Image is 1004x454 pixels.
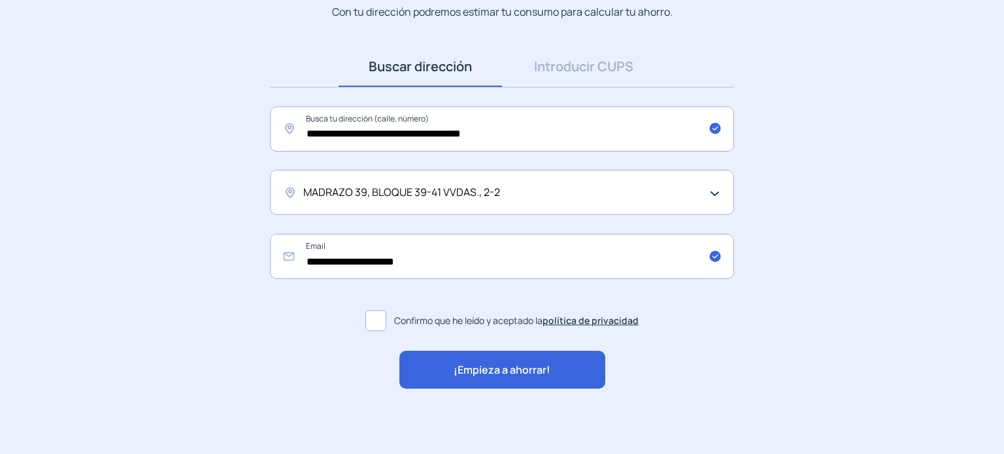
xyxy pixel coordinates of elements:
a: Introducir CUPS [502,46,665,87]
span: ¡Empieza a ahorrar! [454,362,550,379]
p: Con tu dirección podremos estimar tu consumo para calcular tu ahorro. [332,4,673,20]
span: MADRAZO 39, BLOQUE 39-41 VVDAS., 2-2 [303,184,500,201]
a: política de privacidad [543,314,639,327]
span: Confirmo que he leído y aceptado la [394,314,639,328]
a: Buscar dirección [339,46,502,87]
